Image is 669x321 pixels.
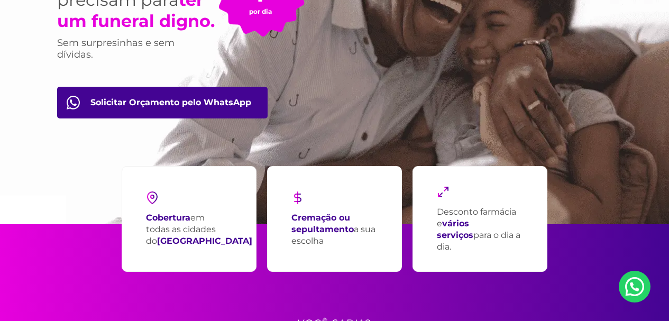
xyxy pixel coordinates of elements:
[249,7,272,15] small: por dia
[437,218,473,240] strong: vários serviços
[437,206,523,253] p: Desconto farmácia e para o dia a dia.
[67,96,80,109] img: fale com consultor
[291,212,378,247] p: a sua escolha
[146,213,190,223] strong: Cobertura
[146,191,159,204] img: pin
[57,37,175,60] span: Sem surpresinhas e sem dívidas.
[291,213,354,234] strong: Cremação ou sepultamento
[619,271,650,302] a: Nosso Whatsapp
[146,212,252,247] p: em todas as cidades do
[291,191,304,204] img: dollar
[157,236,252,246] strong: [GEOGRAPHIC_DATA]
[437,186,450,198] img: maximize
[57,87,268,118] a: Orçamento pelo WhatsApp btn-orcamento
